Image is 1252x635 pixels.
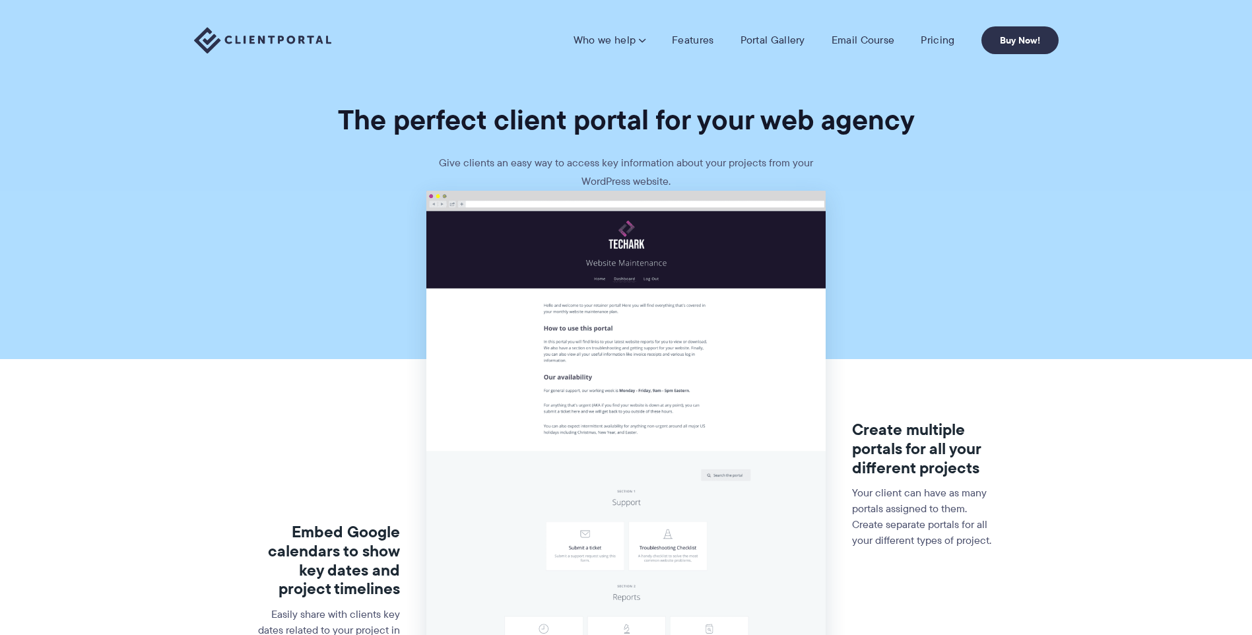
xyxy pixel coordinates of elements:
[672,34,713,47] a: Features
[981,26,1059,54] a: Buy Now!
[255,523,400,599] h3: Embed Google calendars to show key dates and project timelines
[574,34,645,47] a: Who we help
[428,154,824,191] p: Give clients an easy way to access key information about your projects from your WordPress website.
[832,34,895,47] a: Email Course
[852,485,997,549] p: Your client can have as many portals assigned to them. Create separate portals for all your diffe...
[741,34,805,47] a: Portal Gallery
[921,34,954,47] a: Pricing
[852,420,997,477] h3: Create multiple portals for all your different projects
